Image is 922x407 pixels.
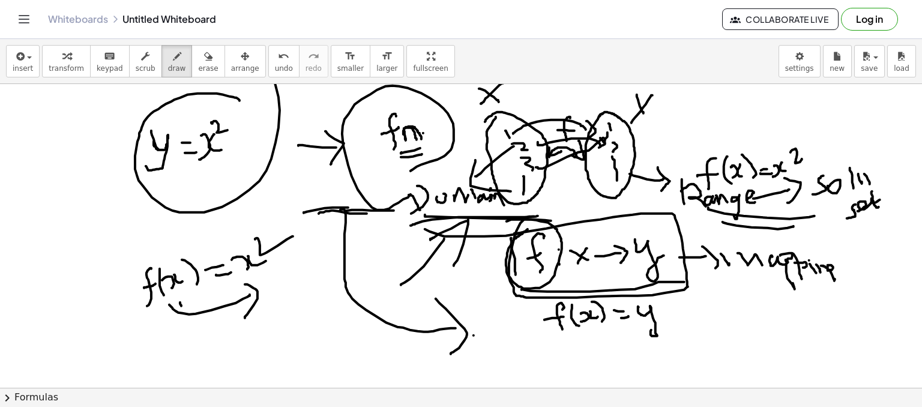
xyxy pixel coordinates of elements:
[894,64,909,73] span: load
[722,8,839,30] button: Collaborate Live
[299,45,328,77] button: redoredo
[13,64,33,73] span: insert
[42,45,91,77] button: transform
[376,64,397,73] span: larger
[14,10,34,29] button: Toggle navigation
[732,14,828,25] span: Collaborate Live
[381,49,393,64] i: format_size
[861,64,878,73] span: save
[97,64,123,73] span: keypad
[337,64,364,73] span: smaller
[90,45,130,77] button: keyboardkeypad
[104,49,115,64] i: keyboard
[129,45,162,77] button: scrub
[168,64,186,73] span: draw
[370,45,404,77] button: format_sizelarger
[306,64,322,73] span: redo
[136,64,155,73] span: scrub
[779,45,821,77] button: settings
[345,49,356,64] i: format_size
[278,49,289,64] i: undo
[161,45,193,77] button: draw
[841,8,898,31] button: Log in
[6,45,40,77] button: insert
[48,13,108,25] a: Whiteboards
[413,64,448,73] span: fullscreen
[275,64,293,73] span: undo
[224,45,266,77] button: arrange
[887,45,916,77] button: load
[830,64,845,73] span: new
[785,64,814,73] span: settings
[331,45,370,77] button: format_sizesmaller
[191,45,224,77] button: erase
[406,45,454,77] button: fullscreen
[308,49,319,64] i: redo
[268,45,300,77] button: undoundo
[198,64,218,73] span: erase
[854,45,885,77] button: save
[823,45,852,77] button: new
[49,64,84,73] span: transform
[231,64,259,73] span: arrange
